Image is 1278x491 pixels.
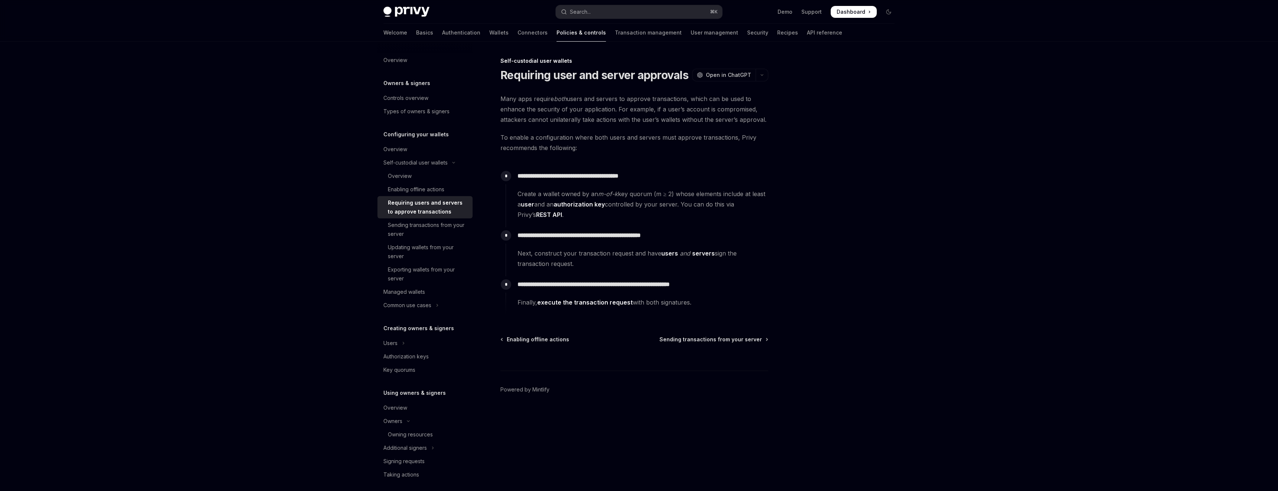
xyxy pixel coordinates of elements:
a: Dashboard [831,6,877,18]
em: m-of-k [598,190,618,198]
strong: authorization key [554,201,605,208]
div: Self-custodial user wallets [500,57,768,65]
a: Basics [416,24,433,42]
a: Requiring users and servers to approve transactions [377,196,473,218]
a: users [661,250,678,257]
a: User management [691,24,738,42]
a: Key quorums [377,363,473,377]
span: Next, construct your transaction request and have sign the transaction request. [518,248,768,269]
a: Wallets [489,24,509,42]
span: Dashboard [837,8,865,16]
div: Exporting wallets from your server [388,265,468,283]
span: To enable a configuration where both users and servers must approve transactions, Privy recommend... [500,132,768,153]
button: Open search [556,5,722,19]
a: Support [801,8,822,16]
div: Owners [383,417,402,426]
div: Key quorums [383,365,415,374]
a: Types of owners & signers [377,105,473,118]
button: Toggle Owners section [377,414,473,428]
a: Connectors [518,24,548,42]
img: dark logo [383,7,429,17]
a: Overview [377,53,473,67]
a: REST API [536,211,562,219]
div: Requiring users and servers to approve transactions [388,198,468,216]
div: Signing requests [383,457,425,466]
h5: Owners & signers [383,79,430,88]
a: Overview [377,401,473,414]
span: Many apps require users and servers to approve transactions, which can be used to enhance the sec... [500,94,768,125]
h1: Requiring user and server approvals [500,68,688,82]
span: Finally, with both signatures. [518,297,768,308]
a: Sending transactions from your server [659,336,768,343]
a: Policies & controls [557,24,606,42]
a: Enabling offline actions [501,336,569,343]
div: Self-custodial user wallets [383,158,448,167]
span: Sending transactions from your server [659,336,762,343]
div: Types of owners & signers [383,107,450,116]
strong: user [521,201,534,208]
em: and [680,250,690,257]
a: Demo [778,8,792,16]
a: Controls overview [377,91,473,105]
a: Welcome [383,24,407,42]
div: Managed wallets [383,287,425,296]
button: Toggle Self-custodial user wallets section [377,156,473,169]
a: Signing requests [377,455,473,468]
a: Powered by Mintlify [500,386,549,393]
em: both [554,95,567,103]
a: execute the transaction request [537,299,633,306]
div: Updating wallets from your server [388,243,468,261]
div: Overview [383,403,407,412]
a: Sending transactions from your server [377,218,473,241]
div: Enabling offline actions [388,185,444,194]
button: Toggle Common use cases section [377,299,473,312]
a: servers [692,250,715,257]
div: Overview [388,172,412,181]
button: Toggle Additional signers section [377,441,473,455]
a: Authentication [442,24,480,42]
span: Enabling offline actions [507,336,569,343]
span: Open in ChatGPT [706,71,751,79]
h5: Configuring your wallets [383,130,449,139]
div: Controls overview [383,94,428,103]
a: Overview [377,169,473,183]
div: Overview [383,145,407,154]
div: Sending transactions from your server [388,221,468,238]
div: Overview [383,56,407,65]
a: Owning resources [377,428,473,441]
a: Taking actions [377,468,473,481]
a: Overview [377,143,473,156]
div: Taking actions [383,470,419,479]
a: Recipes [777,24,798,42]
a: Authorization keys [377,350,473,363]
div: Owning resources [388,430,433,439]
span: ⌘ K [710,9,718,15]
div: Search... [570,7,591,16]
div: Additional signers [383,443,427,452]
button: Toggle dark mode [883,6,895,18]
a: Exporting wallets from your server [377,263,473,285]
a: Enabling offline actions [377,183,473,196]
a: API reference [807,24,842,42]
div: Authorization keys [383,352,429,361]
div: Users [383,339,398,348]
a: Updating wallets from your server [377,241,473,263]
div: Common use cases [383,301,431,310]
a: Managed wallets [377,285,473,299]
span: Create a wallet owned by an key quorum (m ≥ 2) whose elements include at least a and an controlle... [518,189,768,220]
button: Open in ChatGPT [692,69,756,81]
button: Toggle Users section [377,336,473,350]
a: Security [747,24,768,42]
h5: Creating owners & signers [383,324,454,333]
h5: Using owners & signers [383,388,446,397]
a: Transaction management [615,24,682,42]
